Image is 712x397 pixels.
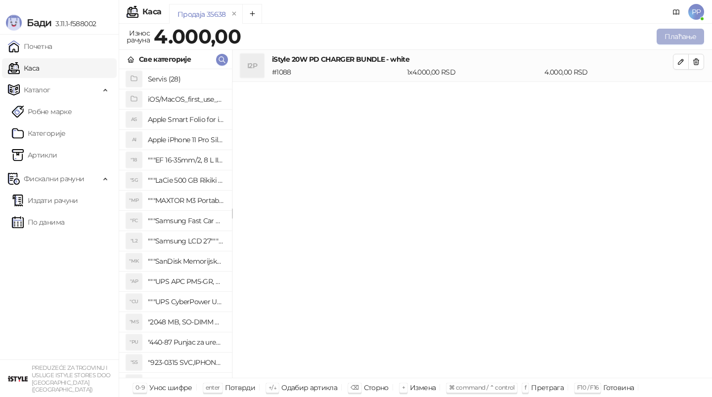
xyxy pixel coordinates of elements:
button: remove [228,10,241,18]
div: "5G [126,172,142,188]
div: Све категорије [139,54,191,65]
h4: Servis (28) [148,71,224,87]
a: Издати рачуни [12,191,78,210]
div: Износ рачуна [125,27,152,46]
span: PP [688,4,704,20]
div: 4.000,00 RSD [542,67,675,78]
div: "MK [126,253,142,269]
img: Logo [6,15,22,31]
h4: iStyle 20W PD CHARGER BUNDLE - white [272,54,673,65]
span: 0-9 [135,384,144,391]
div: I2P [240,54,264,78]
div: AS [126,112,142,127]
a: Почетна [8,37,52,56]
a: Документација [668,4,684,20]
span: f [525,384,526,391]
a: Робне марке [12,102,72,121]
div: grid [119,69,232,378]
a: Каса [8,58,39,78]
span: ⌫ [351,384,358,391]
div: "MP [126,193,142,208]
h4: """UPS CyberPower UT650EG, 650VA/360W , line-int., s_uko, desktop""" [148,294,224,310]
div: "CU [126,294,142,310]
h4: """SanDisk Memorijska kartica 256GB microSDXC sa SD adapterom SDSQXA1-256G-GN6MA - Extreme PLUS, ... [148,253,224,269]
div: # 1088 [270,67,405,78]
h4: """UPS APC PM5-GR, Essential Surge Arrest,5 utic_nica""" [148,274,224,289]
h4: Apple iPhone 11 Pro Silicone Case - Black [148,132,224,148]
h4: """MAXTOR M3 Portable 2TB 2.5"""" crni eksterni hard disk HX-M201TCB/GM""" [148,193,224,208]
div: Претрага [531,381,564,394]
div: Потврди [225,381,256,394]
div: "S5 [126,355,142,370]
strong: 4.000,00 [154,24,241,48]
h4: iOS/MacOS_first_use_assistance (4) [148,91,224,107]
img: 64x64-companyLogo-77b92cf4-9946-4f36-9751-bf7bb5fd2c7d.png [8,369,28,389]
div: "SD [126,375,142,391]
div: "AP [126,274,142,289]
button: Add tab [242,4,262,24]
div: Одабир артикла [281,381,337,394]
h4: """EF 16-35mm/2, 8 L III USM""" [148,152,224,168]
span: Бади [27,17,51,29]
h4: Apple Smart Folio for iPad mini (A17 Pro) - Sage [148,112,224,127]
a: По данима [12,212,64,232]
div: "PU [126,334,142,350]
div: Унос шифре [149,381,192,394]
span: + [402,384,405,391]
h4: "923-0315 SVC,IPHONE 5/5S BATTERY REMOVAL TRAY Držač za iPhone sa kojim se otvara display [148,355,224,370]
span: enter [206,384,220,391]
div: Готовина [603,381,634,394]
span: 3.11.1-f588002 [51,19,96,28]
h4: """Samsung LCD 27"""" C27F390FHUXEN""" [148,233,224,249]
span: F10 / F16 [577,384,598,391]
h4: "923-0448 SVC,IPHONE,TOURQUE DRIVER KIT .65KGF- CM Šrafciger " [148,375,224,391]
button: Плаћање [657,29,704,44]
div: Каса [142,8,161,16]
div: AI [126,132,142,148]
div: "FC [126,213,142,229]
span: ⌘ command / ⌃ control [449,384,515,391]
div: Сторно [364,381,389,394]
small: PREDUZEĆE ZA TRGOVINU I USLUGE ISTYLE STORES DOO [GEOGRAPHIC_DATA] ([GEOGRAPHIC_DATA]) [32,364,111,393]
div: "18 [126,152,142,168]
span: ↑/↓ [268,384,276,391]
div: "L2 [126,233,142,249]
span: Фискални рачуни [24,169,84,189]
h4: """Samsung Fast Car Charge Adapter, brzi auto punja_, boja crna""" [148,213,224,229]
span: Каталог [24,80,50,100]
div: Продаја 35638 [178,9,226,20]
h4: "2048 MB, SO-DIMM DDRII, 667 MHz, Napajanje 1,8 0,1 V, Latencija CL5" [148,314,224,330]
div: "MS [126,314,142,330]
h4: """LaCie 500 GB Rikiki USB 3.0 / Ultra Compact & Resistant aluminum / USB 3.0 / 2.5""""""" [148,172,224,188]
div: Измена [410,381,436,394]
a: Категорије [12,123,66,143]
div: 1 x 4.000,00 RSD [405,67,542,78]
a: ArtikliАртикли [12,145,57,165]
h4: "440-87 Punjac za uredjaje sa micro USB portom 4/1, Stand." [148,334,224,350]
